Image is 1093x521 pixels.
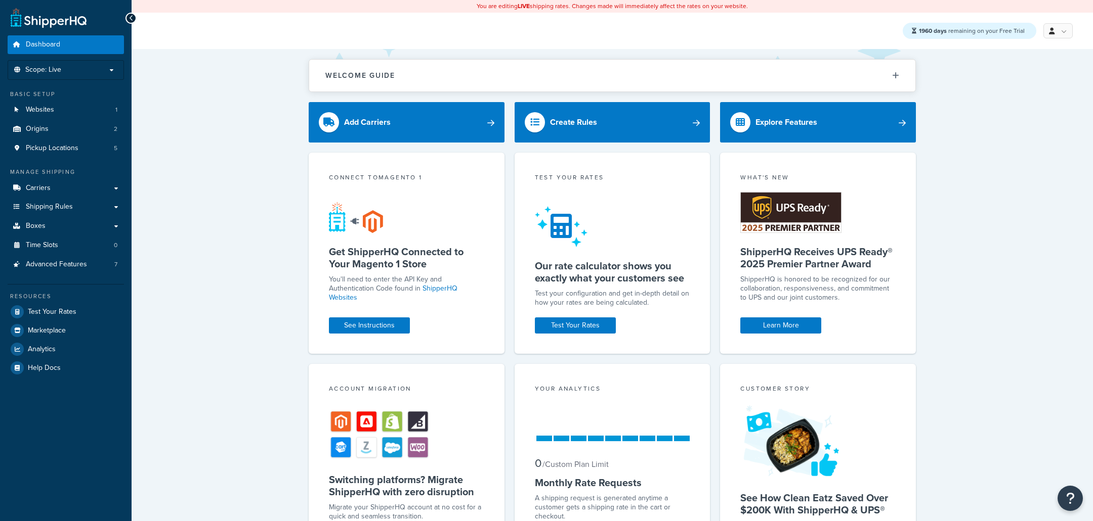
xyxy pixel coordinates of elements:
[740,384,896,396] div: Customer Story
[535,173,690,184] div: Test your rates
[329,283,457,303] a: ShipperHQ Websites
[8,255,124,274] li: Advanced Features
[8,120,124,138] li: Origins
[535,317,616,334] a: Test Your Rates
[26,260,87,269] span: Advanced Features
[535,384,690,396] div: Your Analytics
[8,321,124,340] a: Marketplace
[329,275,484,302] p: You'll need to enter the API Key and Authentication Code found in
[8,303,124,321] a: Test Your Rates
[8,101,124,119] a: Websites1
[8,236,124,255] li: Time Slots
[740,317,821,334] a: Learn More
[8,90,124,99] div: Basic Setup
[919,26,1025,35] span: remaining on your Free Trial
[28,364,61,372] span: Help Docs
[344,115,391,129] div: Add Carriers
[329,317,410,334] a: See Instructions
[329,173,484,184] div: Connect to Magento 1
[329,246,484,270] h5: Get ShipperHQ Connected to Your Magento 1 Store
[26,106,54,114] span: Websites
[8,101,124,119] li: Websites
[8,359,124,377] a: Help Docs
[329,503,484,521] div: Migrate your ShipperHQ account at no cost for a quick and seamless transition.
[8,217,124,235] a: Boxes
[309,102,505,143] a: Add Carriers
[535,494,690,521] div: A shipping request is generated anytime a customer gets a shipping rate in the cart or checkout.
[740,246,896,270] h5: ShipperHQ Receives UPS Ready® 2025 Premier Partner Award
[518,2,530,11] b: LIVE
[542,458,609,470] small: / Custom Plan Limit
[550,115,597,129] div: Create Rules
[8,340,124,358] a: Analytics
[28,308,76,316] span: Test Your Rates
[8,236,124,255] a: Time Slots0
[740,492,896,516] h5: See How Clean Eatz Saved Over $200K With ShipperHQ & UPS®
[8,255,124,274] a: Advanced Features7
[28,326,66,335] span: Marketplace
[26,203,73,211] span: Shipping Rules
[329,384,484,396] div: Account Migration
[535,260,690,284] h5: Our rate calculator shows you exactly what your customers see
[26,40,60,49] span: Dashboard
[8,120,124,138] a: Origins2
[329,202,383,233] img: connect-shq-magento-24cdf84b.svg
[25,66,61,74] span: Scope: Live
[720,102,916,143] a: Explore Features
[114,144,117,153] span: 5
[26,184,51,193] span: Carriers
[8,292,124,301] div: Resources
[535,455,541,471] span: 0
[8,139,124,158] a: Pickup Locations5
[740,275,896,302] p: ShipperHQ is honored to be recognized for our collaboration, responsiveness, and commitment to UP...
[535,289,690,307] div: Test your configuration and get in-depth detail on how your rates are being calculated.
[26,144,78,153] span: Pickup Locations
[26,222,46,230] span: Boxes
[329,473,484,498] h5: Switching platforms? Migrate ShipperHQ with zero disruption
[740,173,896,184] div: What's New
[28,345,56,354] span: Analytics
[919,26,947,35] strong: 1960 days
[26,241,58,250] span: Time Slots
[8,179,124,198] a: Carriers
[8,198,124,216] a: Shipping Rules
[535,477,690,489] h5: Monthly Rate Requests
[26,125,49,133] span: Origins
[8,168,124,176] div: Manage Shipping
[8,35,124,54] a: Dashboard
[114,260,117,269] span: 7
[309,60,915,91] button: Welcome Guide
[8,139,124,158] li: Pickup Locations
[325,72,395,79] h2: Welcome Guide
[755,115,817,129] div: Explore Features
[114,125,117,133] span: 2
[515,102,710,143] a: Create Rules
[1058,486,1083,511] button: Open Resource Center
[115,106,117,114] span: 1
[114,241,117,250] span: 0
